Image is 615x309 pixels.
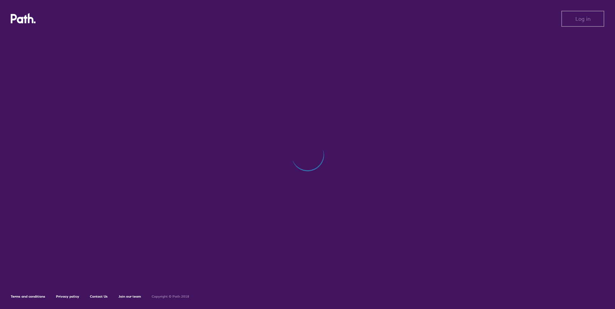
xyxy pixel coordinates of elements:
[11,294,45,299] a: Terms and conditions
[152,295,189,299] h6: Copyright © Path 2018
[56,294,79,299] a: Privacy policy
[90,294,108,299] a: Contact Us
[561,11,604,27] button: Log in
[118,294,141,299] a: Join our team
[575,16,591,22] span: Log in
